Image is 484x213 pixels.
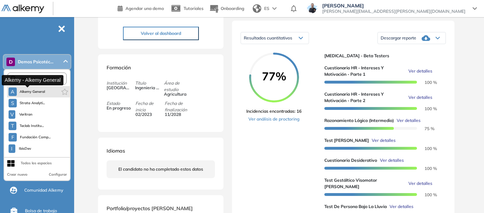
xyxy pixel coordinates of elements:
[377,157,404,164] button: Ver detalles
[18,112,33,117] span: Veritran
[1,5,44,14] img: Logo
[406,180,432,187] button: Ver detalles
[107,85,131,91] span: [GEOGRAPHIC_DATA]
[21,160,52,166] div: Todos los espacios
[397,117,421,124] span: Ver detalles
[272,7,277,10] img: arrow
[249,70,299,82] span: 77%
[135,80,164,86] span: Título
[322,3,465,9] span: [PERSON_NAME]
[324,157,377,164] span: Cuestionario Desiderativo
[11,146,12,151] span: I
[107,64,131,71] span: Formación
[2,75,63,85] div: Alkemy - Alkemy General
[253,4,261,13] img: world
[416,80,437,85] span: 100 %
[18,146,32,151] span: IbisDev
[164,91,188,97] span: Agricultura
[408,180,432,187] span: Ver detalles
[125,6,164,11] span: Agendar una demo
[380,157,404,164] span: Ver detalles
[406,94,432,101] button: Ver detalles
[118,166,203,172] span: El candidato no ha completado estos datos
[246,108,302,115] span: Incidencias encontradas: 16
[387,203,413,210] button: Ver detalles
[264,5,269,12] span: ES
[107,80,135,86] span: Institución
[221,6,244,11] span: Onboarding
[246,116,302,122] a: Ver análisis de proctoring
[135,111,160,118] span: 02/2023
[165,100,193,113] span: Fecha de finalización
[24,187,63,193] span: Comunidad Alkemy
[10,112,14,117] span: V
[324,177,406,190] span: Test Gestáltico Visomotor [PERSON_NAME]
[184,6,204,11] span: Tutoriales
[416,192,437,197] span: 100 %
[416,146,437,151] span: 100 %
[20,89,45,95] span: Alkemy General
[107,205,193,212] span: Portfolio/proyectos [PERSON_NAME]
[394,117,421,124] button: Ver detalles
[49,172,67,177] button: Configurar
[107,148,125,154] span: Idiomas
[20,134,51,140] span: Fundación Comp...
[390,203,413,210] span: Ver detalles
[322,9,465,14] span: [PERSON_NAME][EMAIL_ADDRESS][PERSON_NAME][DOMAIN_NAME]
[324,53,440,59] span: [MEDICAL_DATA] - Beta Testers
[123,27,199,40] button: Volver al dashboard
[324,65,406,78] span: Cuestionario HR - Intereses y Motivación - Parte 1
[11,123,14,129] span: T
[381,35,416,41] span: Descargar reporte
[372,137,396,144] span: Ver detalles
[107,105,131,111] span: En progreso
[11,134,14,140] span: F
[406,68,432,74] button: Ver detalles
[416,166,437,171] span: 100 %
[107,100,135,107] span: Estado
[244,35,292,41] span: Resultados cuantitativos
[324,117,394,124] span: Razonamiento Lógico (Intermedio)
[369,137,396,144] button: Ver detalles
[18,59,53,65] span: Demos Psicotéc...
[209,1,244,16] button: Onboarding
[11,89,14,95] span: A
[165,111,189,118] span: 11/2028
[324,137,369,144] span: Test [PERSON_NAME]
[416,126,434,131] span: 75 %
[164,80,192,93] span: Área de estudio
[135,100,164,113] span: Fecha de inicio
[408,68,432,74] span: Ver detalles
[9,59,13,65] span: D
[7,172,27,177] button: Crear nuevo
[408,94,432,101] span: Ver detalles
[324,91,406,104] span: Cuestionario HR - Intereses y Motivación - Parte 2
[416,106,437,111] span: 100 %
[324,203,387,210] span: Test de Persona Bajo la Lluvia
[11,100,14,106] span: S
[19,123,44,129] span: Teclab Institu...
[135,85,159,91] span: Ingenieria Agronoma
[20,100,45,106] span: Strata Analyti...
[118,4,164,12] a: Agendar una demo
